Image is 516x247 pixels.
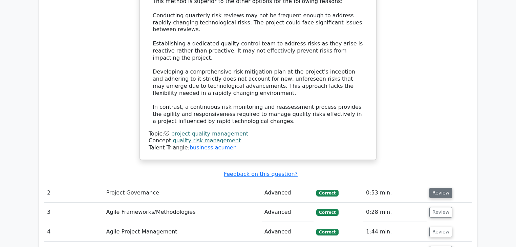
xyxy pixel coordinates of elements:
span: Correct [316,229,338,235]
a: project quality management [171,130,249,137]
td: Agile Frameworks/Methodologies [103,203,261,222]
td: 0:28 min. [363,203,427,222]
a: Feedback on this question? [224,171,298,177]
div: Topic: [149,130,367,138]
a: quality risk management [173,137,241,144]
td: 1:44 min. [363,222,427,242]
button: Review [429,207,452,218]
td: 2 [44,183,103,203]
span: Correct [316,190,338,197]
td: 0:53 min. [363,183,427,203]
button: Review [429,188,452,198]
a: business acumen [190,144,237,151]
div: Talent Triangle: [149,130,367,151]
td: Project Governance [103,183,261,203]
td: 3 [44,203,103,222]
td: Advanced [262,203,314,222]
td: Advanced [262,222,314,242]
td: Agile Project Management [103,222,261,242]
span: Correct [316,209,338,216]
td: 4 [44,222,103,242]
td: Advanced [262,183,314,203]
button: Review [429,227,452,237]
div: Concept: [149,137,367,144]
